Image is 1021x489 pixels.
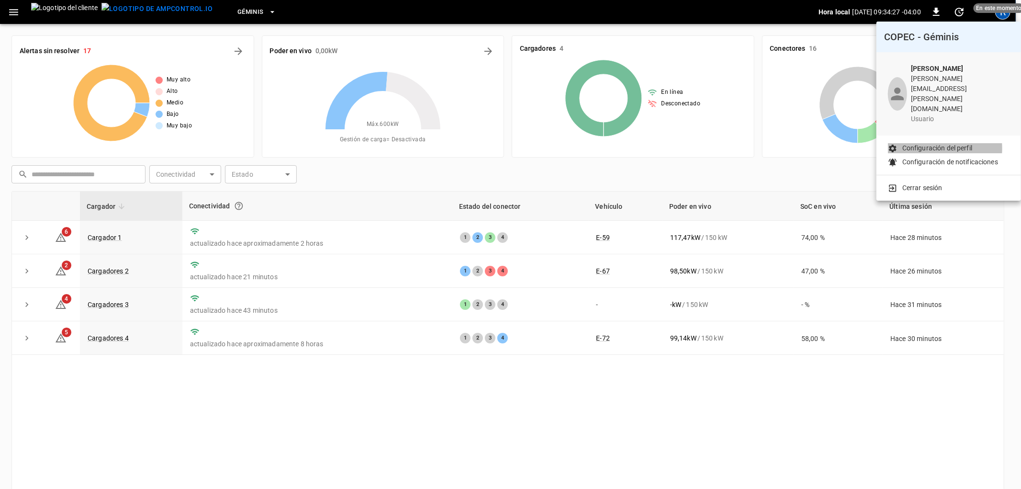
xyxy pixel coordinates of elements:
[902,158,998,166] font: Configuración de notificaciones
[911,75,967,113] font: [PERSON_NAME][EMAIL_ADDRESS][PERSON_NAME][DOMAIN_NAME]
[911,65,964,72] font: [PERSON_NAME]
[911,115,934,123] font: usuario
[888,77,907,111] div: icono de perfil
[902,184,942,192] font: Cerrar sesión
[884,31,959,43] font: COPEC - Géminis
[902,144,972,152] font: Configuración del perfil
